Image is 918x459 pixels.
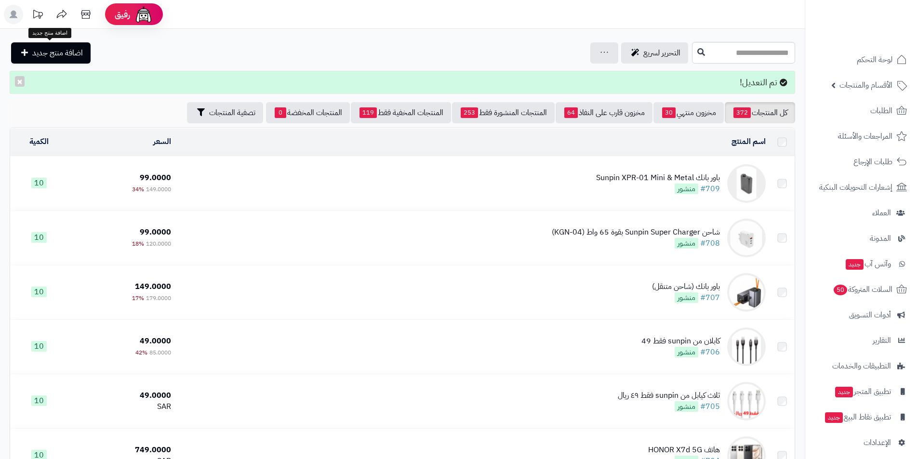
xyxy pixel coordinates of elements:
span: لوحة التحكم [857,53,892,66]
span: العملاء [872,206,891,220]
span: تطبيق نقاط البيع [824,410,891,424]
a: تطبيق نقاط البيعجديد [811,406,912,429]
div: شاحن Sunpin Super Charger بقوة 65 واط (KGN-04) [552,227,720,238]
a: أدوات التسويق [811,303,912,327]
a: المراجعات والأسئلة [811,125,912,148]
a: #705 [700,401,720,412]
span: 42% [135,348,147,357]
span: السلات المتروكة [833,283,892,296]
span: جديد [846,259,864,270]
a: تحديثات المنصة [26,5,50,26]
div: كابلان من sunpin فقط 49 [641,336,720,347]
span: منشور [675,292,698,303]
div: باور بانك Sunpin XPR-01 Mini & Metal [596,172,720,184]
img: ai-face.png [134,5,153,24]
a: اسم المنتج [732,136,766,147]
span: إشعارات التحويلات البنكية [819,181,892,194]
span: 64 [564,107,578,118]
span: 18% [132,239,144,248]
div: اضافة منتج جديد [28,28,71,39]
span: جديد [825,412,843,423]
span: تطبيق المتجر [834,385,891,398]
span: الأقسام والمنتجات [839,79,892,92]
a: المنتجات المخفضة0 [266,102,350,123]
span: 10 [31,232,47,243]
div: هاتف HONOR X7d 5G [648,445,720,456]
button: × [15,76,25,87]
a: اضافة منتج جديد [11,42,91,64]
span: طلبات الإرجاع [853,155,892,169]
span: المدونة [870,232,891,245]
div: تم التعديل! [10,71,795,94]
a: لوحة التحكم [811,48,912,71]
a: المنتجات المخفية فقط119 [351,102,451,123]
span: 10 [31,287,47,297]
span: 119 [359,107,377,118]
span: 120.0000 [146,239,171,248]
span: 372 [733,107,751,118]
img: ثلاث كيابل من sunpin فقط ٤٩ ريال [727,382,766,420]
a: السلات المتروكة50 [811,278,912,301]
span: 50 [834,285,847,295]
img: كابلان من sunpin فقط 49 [727,328,766,366]
span: المراجعات والأسئلة [838,130,892,143]
span: 17% [132,294,144,302]
a: مخزون قارب على النفاذ64 [556,102,652,123]
a: #708 [700,237,720,249]
a: العملاء [811,201,912,224]
span: اضافة منتج جديد [32,47,83,59]
a: تطبيق المتجرجديد [811,380,912,403]
span: 85.0000 [149,348,171,357]
img: باور بانك Sunpin XPR-01 Mini & Metal [727,164,766,203]
span: أدوات التسويق [849,308,891,322]
span: 149.0000 [146,185,171,194]
span: منشور [675,238,698,249]
span: 10 [31,341,47,352]
span: الإعدادات [864,436,891,449]
span: 99.0000 [140,172,171,184]
a: #706 [700,346,720,358]
button: تصفية المنتجات [187,102,263,123]
span: منشور [675,184,698,194]
span: 10 [31,178,47,188]
span: 253 [461,107,478,118]
a: طلبات الإرجاع [811,150,912,173]
div: باور بانك (شاحن متنقل) [652,281,720,292]
span: التحرير لسريع [643,47,680,59]
span: التقارير [873,334,891,347]
a: السعر [153,136,171,147]
a: التحرير لسريع [621,42,688,64]
a: الكمية [29,136,49,147]
span: 0 [275,107,286,118]
span: 10 [31,395,47,406]
a: المنتجات المنشورة فقط253 [452,102,555,123]
a: كل المنتجات372 [725,102,795,123]
span: رفيق [115,9,130,20]
a: مخزون منتهي30 [653,102,724,123]
img: باور بانك (شاحن متنقل) [727,273,766,312]
a: #707 [700,292,720,303]
span: 30 [662,107,676,118]
div: ثلاث كيابل من sunpin فقط ٤٩ ريال [618,390,720,401]
a: الطلبات [811,99,912,122]
span: جديد [835,387,853,397]
img: logo-2.png [852,26,909,46]
span: 179.0000 [146,294,171,302]
span: منشور [675,347,698,357]
a: الإعدادات [811,431,912,454]
div: 49.0000 [72,390,171,401]
img: شاحن Sunpin Super Charger بقوة 65 واط (KGN-04) [727,219,766,257]
span: الطلبات [870,104,892,118]
span: منشور [675,401,698,412]
div: 749.0000 [72,445,171,456]
a: #709 [700,183,720,195]
span: 49.0000 [140,335,171,347]
a: إشعارات التحويلات البنكية [811,176,912,199]
span: 149.0000 [135,281,171,292]
span: تصفية المنتجات [209,107,255,118]
a: المدونة [811,227,912,250]
a: التقارير [811,329,912,352]
span: التطبيقات والخدمات [832,359,891,373]
span: 34% [132,185,144,194]
a: وآتس آبجديد [811,252,912,275]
